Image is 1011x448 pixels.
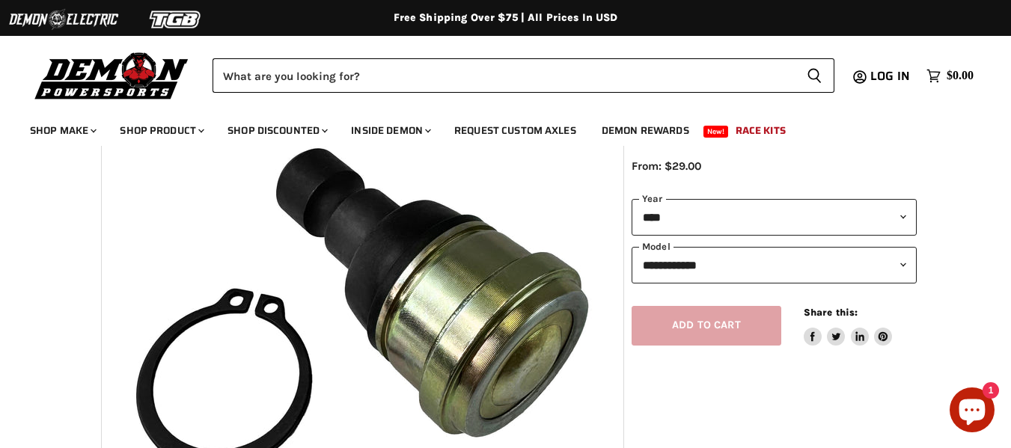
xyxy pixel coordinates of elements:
span: From: $29.00 [632,159,701,173]
input: Search [213,58,795,93]
a: $0.00 [919,65,981,87]
select: year [632,199,917,236]
span: Share this: [804,307,858,318]
button: Search [795,58,834,93]
a: Shop Make [19,115,106,146]
img: TGB Logo 2 [120,5,232,34]
img: Demon Powersports [30,49,194,102]
span: $0.00 [947,69,974,83]
ul: Main menu [19,109,970,146]
a: Log in [864,70,919,83]
a: Demon Rewards [590,115,700,146]
a: Shop Product [109,115,213,146]
a: Request Custom Axles [443,115,587,146]
inbox-online-store-chat: Shopify online store chat [945,387,999,436]
img: Demon Electric Logo 2 [7,5,120,34]
span: Log in [870,67,910,85]
a: Shop Discounted [216,115,337,146]
a: Inside Demon [340,115,440,146]
form: Product [213,58,834,93]
a: Race Kits [724,115,797,146]
aside: Share this: [804,306,893,346]
select: modal-name [632,247,917,283]
span: New! [703,126,729,138]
